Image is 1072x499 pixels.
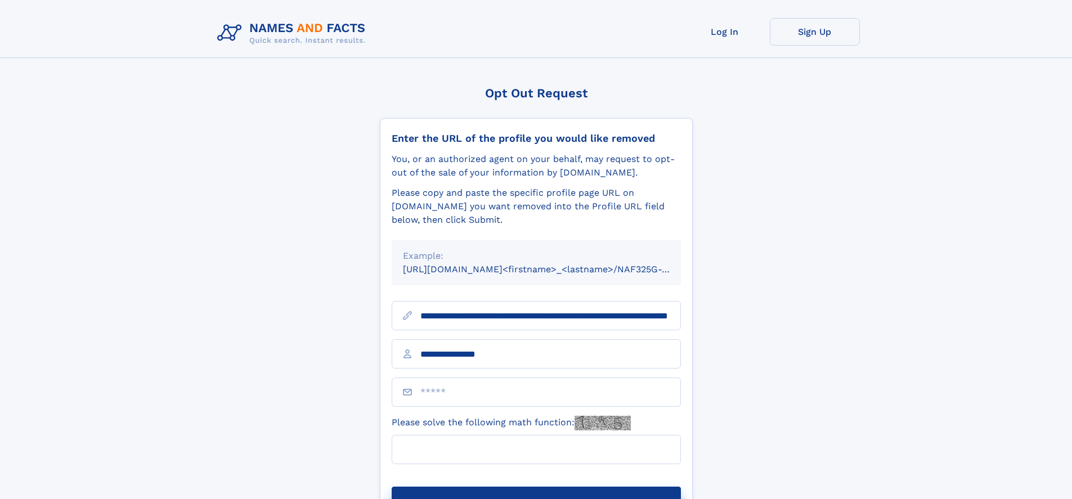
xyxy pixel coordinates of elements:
[392,152,681,179] div: You, or an authorized agent on your behalf, may request to opt-out of the sale of your informatio...
[392,132,681,145] div: Enter the URL of the profile you would like removed
[770,18,860,46] a: Sign Up
[403,249,670,263] div: Example:
[392,186,681,227] div: Please copy and paste the specific profile page URL on [DOMAIN_NAME] you want removed into the Pr...
[380,86,693,100] div: Opt Out Request
[403,264,702,275] small: [URL][DOMAIN_NAME]<firstname>_<lastname>/NAF325G-xxxxxxxx
[392,416,631,430] label: Please solve the following math function:
[213,18,375,48] img: Logo Names and Facts
[680,18,770,46] a: Log In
